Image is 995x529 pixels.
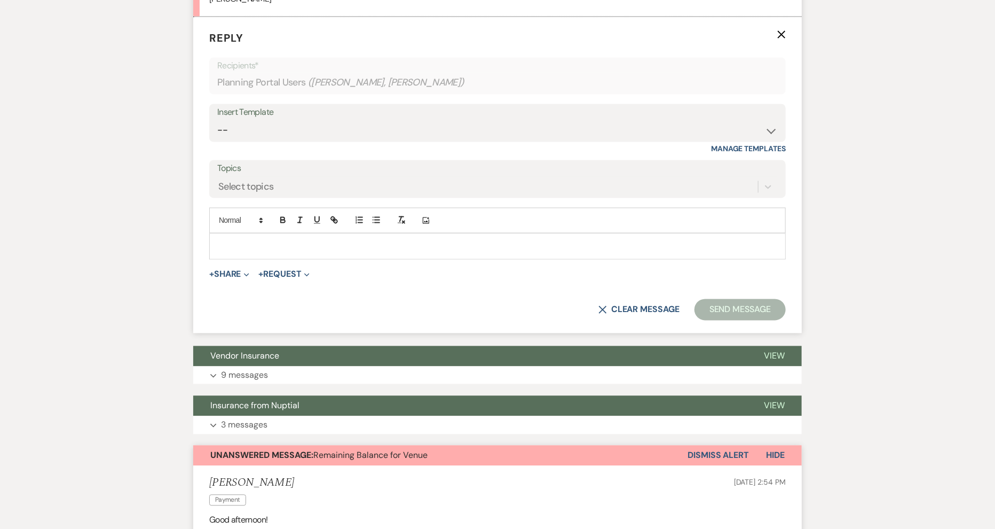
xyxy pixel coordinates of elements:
span: View [764,351,785,362]
span: + [209,270,214,279]
button: Dismiss Alert [688,446,749,466]
p: Recipients* [217,59,778,73]
button: View [747,396,802,416]
span: ( [PERSON_NAME], [PERSON_NAME] ) [308,76,465,90]
span: Hide [766,450,785,461]
button: Hide [749,446,802,466]
span: Insurance from Nuptial [210,400,299,411]
strong: Unanswered Message: [210,450,313,461]
span: Payment [209,495,246,506]
button: Unanswered Message:Remaining Balance for Venue [193,446,688,466]
button: Insurance from Nuptial [193,396,747,416]
div: Select topics [218,180,274,195]
div: Planning Portal Users [217,73,778,94]
button: Request [259,270,310,279]
label: Topics [217,161,778,177]
span: Reply [209,31,243,45]
span: Remaining Balance for Venue [210,450,428,461]
div: Insert Template [217,105,778,121]
button: View [747,346,802,367]
button: Clear message [598,306,680,314]
span: Vendor Insurance [210,351,279,362]
span: [DATE] 2:54 PM [734,478,786,487]
button: 3 messages [193,416,802,434]
p: 9 messages [221,369,268,383]
h5: [PERSON_NAME] [209,477,294,490]
p: 3 messages [221,418,267,432]
button: Send Message [694,299,786,321]
p: Good afternoon! [209,514,786,527]
button: Share [209,270,249,279]
span: + [259,270,264,279]
span: View [764,400,785,411]
a: Manage Templates [711,144,786,154]
button: 9 messages [193,367,802,385]
button: Vendor Insurance [193,346,747,367]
